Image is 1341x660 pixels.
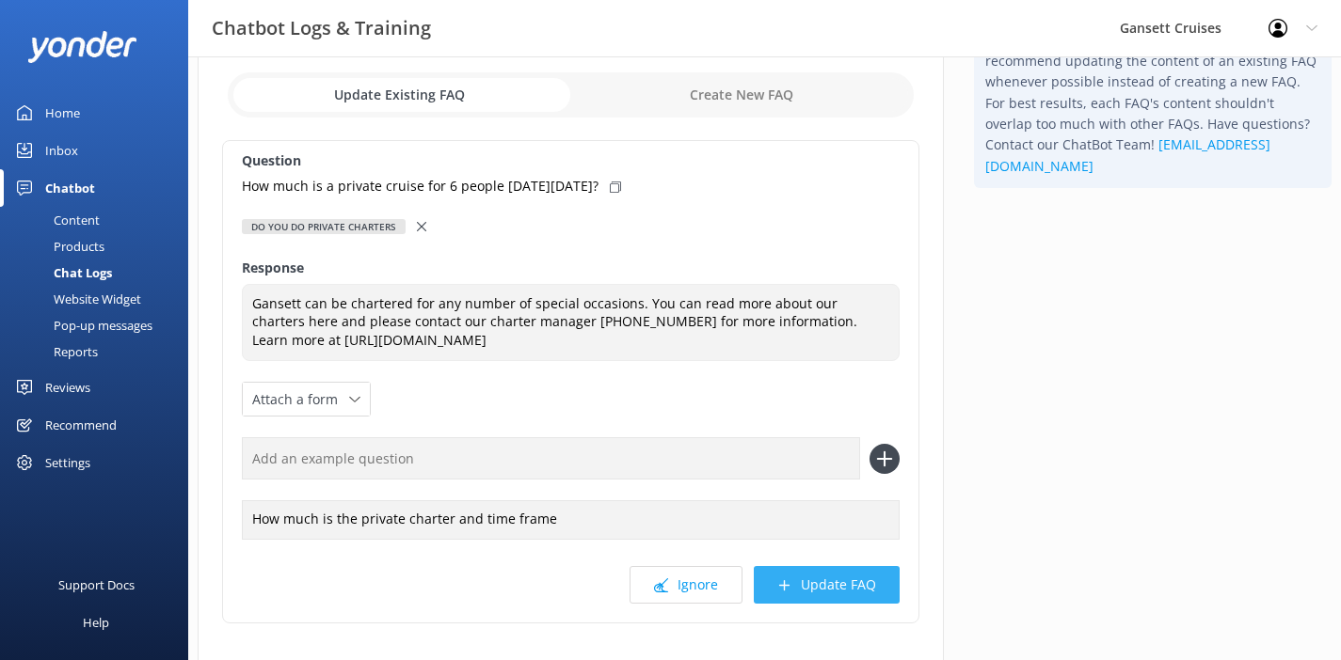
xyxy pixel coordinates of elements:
div: Pop-up messages [11,312,152,338]
img: yonder-white-logo.png [28,31,136,62]
div: Help [83,604,109,641]
div: Home [45,94,80,132]
div: Reviews [45,369,90,406]
a: Chat Logs [11,259,188,286]
a: [EMAIL_ADDRESS][DOMAIN_NAME] [985,135,1270,174]
div: Chat Logs [11,259,112,286]
a: Pop-up messages [11,312,188,338]
a: Content [11,207,188,233]
div: How much is the private charter and time frame [242,500,900,540]
div: Recommend [45,406,117,444]
a: Products [11,233,188,259]
h3: Chatbot Logs & Training [212,13,431,43]
div: Products [11,233,104,259]
div: Content [11,207,100,233]
div: Inbox [45,132,78,169]
span: Attach a form [252,389,349,410]
div: Support Docs [58,566,135,604]
div: Chatbot [45,169,95,207]
a: Reports [11,338,188,365]
div: Settings [45,444,90,481]
p: How much is a private cruise for 6 people [DATE][DATE]? [242,176,599,196]
label: Response [242,258,900,278]
input: Add an example question [242,437,860,479]
button: Ignore [630,566,742,604]
div: Website Widget [11,286,141,312]
textarea: Gansett can be chartered for any number of special occasions. You can read more about our charter... [242,284,900,362]
button: Update FAQ [754,566,900,604]
div: Do you do private charters [242,219,406,234]
a: Website Widget [11,286,188,312]
p: Your ChatBot works best with fewer FAQs. We recommend updating the content of an existing FAQ whe... [985,29,1320,177]
div: Reports [11,338,98,365]
label: Question [242,150,900,171]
